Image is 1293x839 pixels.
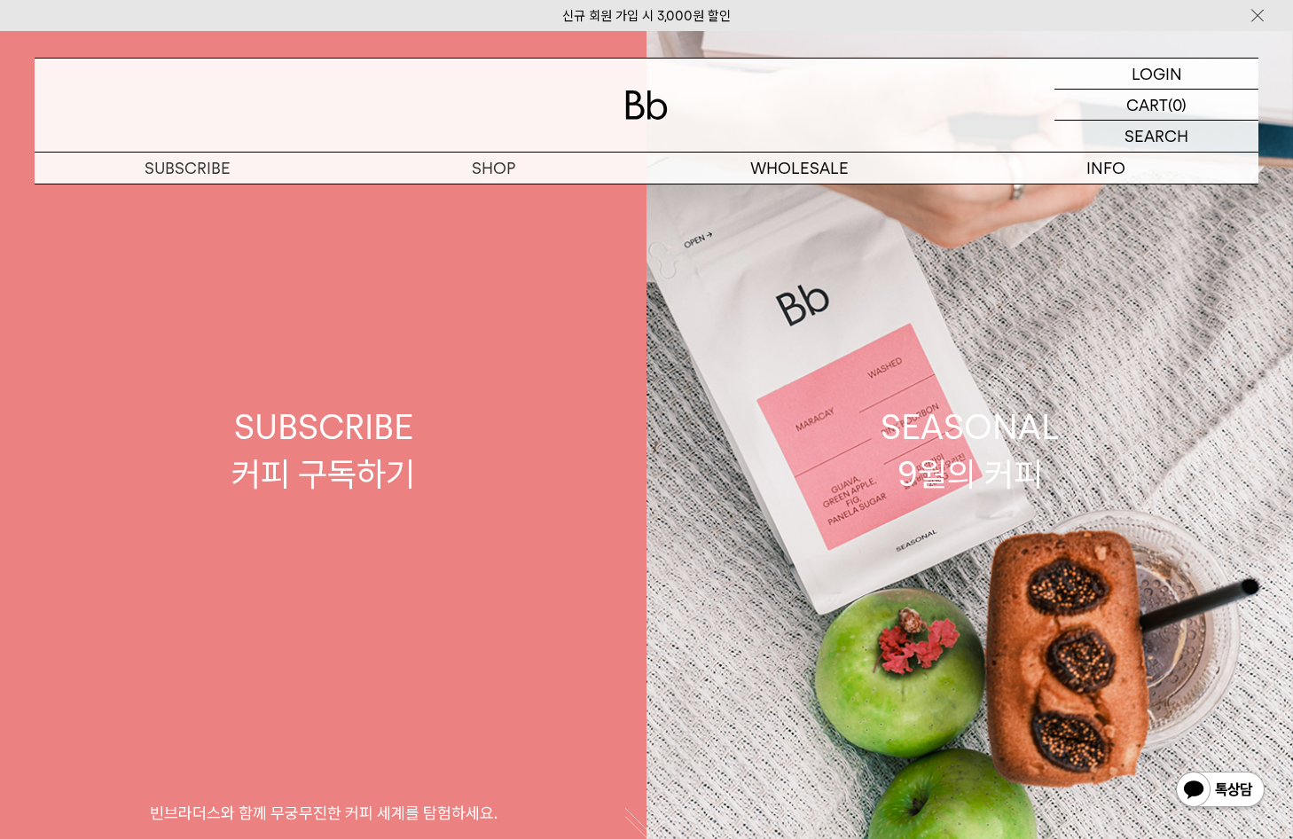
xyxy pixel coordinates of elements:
a: SHOP [341,153,646,184]
a: SUBSCRIBE [35,153,341,184]
p: INFO [952,153,1258,184]
div: SEASONAL 9월의 커피 [881,404,1060,498]
a: CART (0) [1054,90,1258,121]
p: LOGIN [1132,59,1182,89]
img: 카카오톡 채널 1:1 채팅 버튼 [1174,770,1266,812]
img: 로고 [625,90,668,120]
p: SEARCH [1125,121,1188,152]
p: WHOLESALE [646,153,952,184]
div: SUBSCRIBE 커피 구독하기 [231,404,415,498]
p: (0) [1168,90,1187,120]
a: 신규 회원 가입 시 3,000원 할인 [562,8,731,24]
p: CART [1126,90,1168,120]
a: LOGIN [1054,59,1258,90]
